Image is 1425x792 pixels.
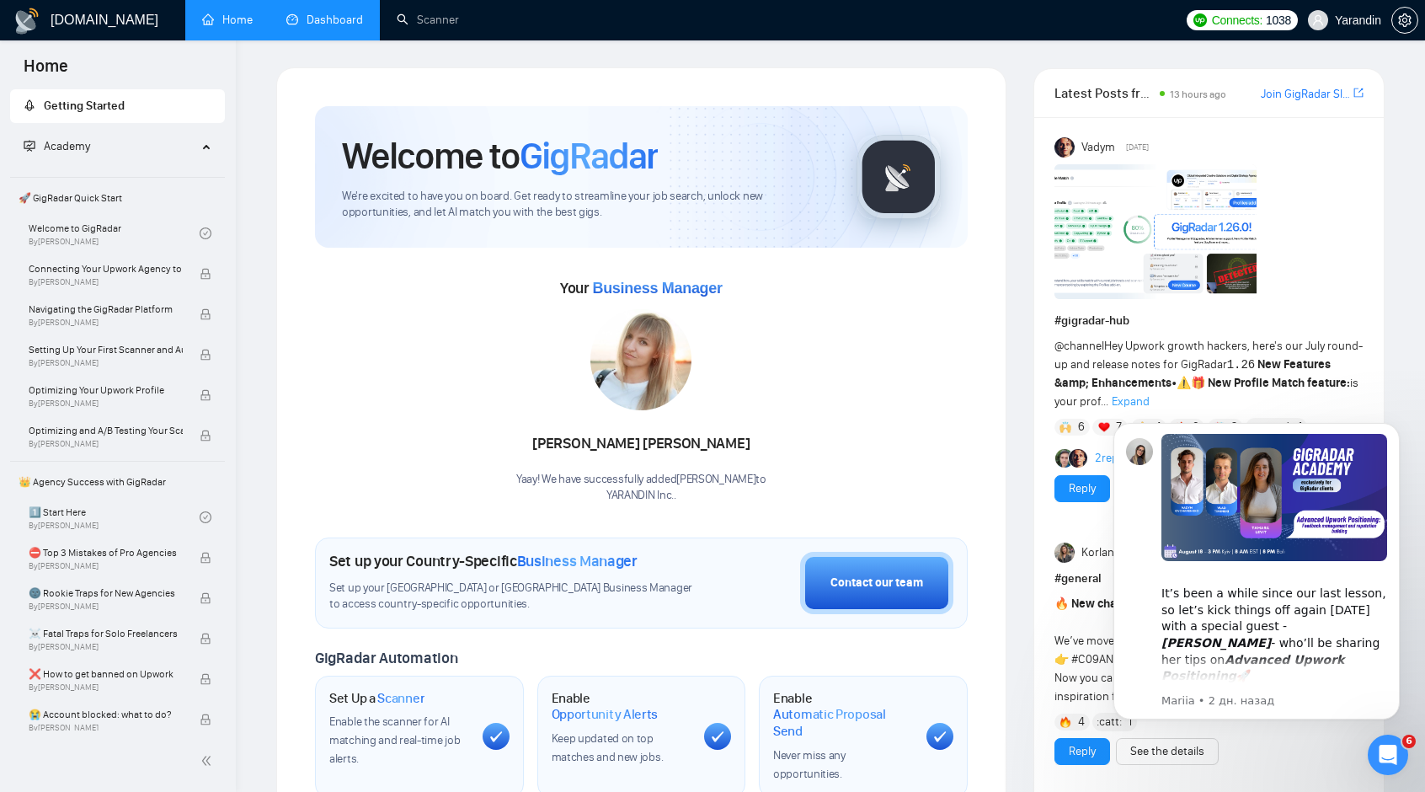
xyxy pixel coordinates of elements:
[200,552,211,564] span: lock
[329,552,638,570] h1: Set up your Country-Specific
[857,135,941,219] img: gigradar-logo.png
[1054,312,1364,330] h1: # gigradar-hub
[10,89,225,123] li: Getting Started
[1054,570,1364,588] h1: # general
[1312,14,1324,26] span: user
[1112,394,1150,409] span: Expand
[1177,376,1191,390] span: ⚠️
[552,706,659,723] span: Opportunity Alerts
[29,382,183,399] span: Optimizing Your Upwork Profile
[1170,88,1226,100] span: 13 hours ago
[377,690,424,707] span: Scanner
[29,585,183,602] span: 🌚 Rookie Traps for New Agencies
[773,706,913,739] span: Automatic Proposal Send
[10,54,82,89] span: Home
[1054,475,1110,502] button: Reply
[1054,597,1355,704] span: We’ve moved all to a dedicated space . Now you can easily follow weekly wins, case studies, and i...
[29,642,183,652] span: By [PERSON_NAME]
[1391,7,1418,34] button: setting
[1078,714,1085,730] span: 4
[29,602,183,612] span: By [PERSON_NAME]
[590,309,691,410] img: 1687098740019-112.jpg
[1353,85,1364,101] a: export
[29,499,200,536] a: 1️⃣ Start HereBy[PERSON_NAME]
[1054,652,1069,666] span: 👉
[1392,13,1417,27] span: setting
[29,341,183,358] span: Setting Up Your First Scanner and Auto-Bidder
[329,690,424,707] h1: Set Up a
[517,552,638,570] span: Business Manager
[1088,398,1425,747] iframe: Intercom notifications сообщение
[1212,11,1262,29] span: Connects:
[592,280,722,297] span: Business Manager
[1191,376,1205,390] span: 🎁
[830,574,923,592] div: Contact our team
[29,706,183,723] span: 😭 Account blocked: what to do?
[1402,735,1416,748] span: 6
[1081,543,1114,562] span: Korlan
[200,227,211,239] span: check-circle
[1054,543,1075,563] img: Korlan
[1059,421,1071,433] img: 🙌
[200,268,211,280] span: lock
[1266,11,1291,29] span: 1038
[44,139,90,153] span: Academy
[1391,13,1418,27] a: setting
[1193,13,1207,27] img: upwork-logo.png
[1208,376,1350,390] strong: New Profile Match feature:
[552,731,664,764] span: Keep updated on top matches and new jobs.
[329,714,460,766] span: Enable the scanner for AI matching and real-time job alerts.
[12,465,223,499] span: 👑 Agency Success with GigRadar
[29,260,183,277] span: Connecting Your Upwork Agency to GigRadar
[286,13,363,27] a: dashboardDashboard
[520,133,658,179] span: GigRadar
[1078,419,1085,436] span: 6
[202,13,253,27] a: homeHome
[29,399,183,409] span: By [PERSON_NAME]
[397,13,459,27] a: searchScanner
[29,422,183,439] span: Optimizing and A/B Testing Your Scanner for Better Results
[315,649,457,667] span: GigRadar Automation
[516,472,766,504] div: Yaay! We have successfully added [PERSON_NAME] to
[1054,137,1075,158] img: Vadym
[200,511,211,523] span: check-circle
[1069,479,1096,498] a: Reply
[44,99,125,113] span: Getting Started
[1126,140,1149,155] span: [DATE]
[560,279,723,297] span: Your
[29,215,200,252] a: Welcome to GigRadarBy[PERSON_NAME]
[24,140,35,152] span: fund-projection-screen
[342,189,830,221] span: We're excited to have you on board. Get ready to streamline your job search, unlock new opportuni...
[29,561,183,571] span: By [PERSON_NAME]
[29,723,183,733] span: By [PERSON_NAME]
[1071,652,1155,666] span: #C09ANAWR8R5
[1081,138,1115,157] span: Vadym
[1054,339,1363,409] span: Hey Upwork growth hackers, here's our July round-up and release notes for GigRadar • is your prof...
[29,277,183,287] span: By [PERSON_NAME]
[13,8,40,35] img: logo
[29,625,183,642] span: ☠️ Fatal Traps for Solo Freelancers
[200,592,211,604] span: lock
[29,666,183,682] span: ❌ How to get banned on Upwork
[1054,597,1069,611] span: 🔥
[12,181,223,215] span: 🚀 GigRadar Quick Start
[1059,716,1071,728] img: 🔥
[29,301,183,318] span: Navigating the GigRadar Platform
[29,358,183,368] span: By [PERSON_NAME]
[800,552,953,614] button: Contact our team
[1261,85,1350,104] a: Join GigRadar Slack Community
[1353,86,1364,99] span: export
[200,673,211,685] span: lock
[329,581,703,613] span: Set up your [GEOGRAPHIC_DATA] or [GEOGRAPHIC_DATA] Business Manager to access country-specific op...
[552,690,691,723] h1: Enable
[1054,738,1110,765] button: Reply
[29,318,183,328] span: By [PERSON_NAME]
[200,349,211,361] span: lock
[1054,164,1257,299] img: F09AC4U7ATU-image.png
[29,682,183,693] span: By [PERSON_NAME]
